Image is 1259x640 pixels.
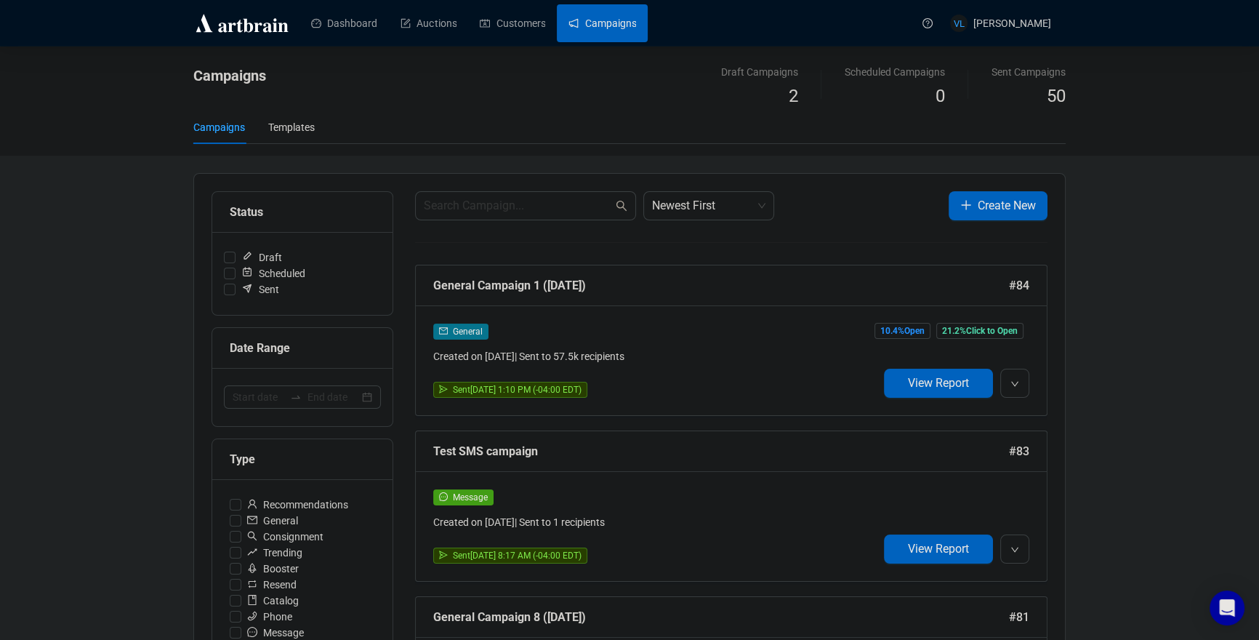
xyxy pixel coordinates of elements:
span: retweet [247,579,257,589]
span: Create New [978,196,1036,215]
span: mail [247,515,257,525]
span: search [616,200,627,212]
span: Message [453,492,488,503]
span: Resend [241,577,302,593]
div: General Campaign 8 ([DATE]) [433,608,1009,626]
span: 0 [936,86,945,106]
a: Auctions [401,4,456,42]
div: Type [230,450,375,468]
div: Templates [268,119,315,135]
span: [PERSON_NAME] [973,17,1051,29]
span: Booster [241,561,305,577]
div: Created on [DATE] | Sent to 57.5k recipients [433,348,878,364]
div: General Campaign 1 ([DATE]) [433,276,1009,295]
span: View Report [908,542,969,556]
a: Customers [480,4,545,42]
span: VL [953,15,965,31]
a: Test SMS campaign#83messageMessageCreated on [DATE]| Sent to 1 recipientssendSent[DATE] 8:17 AM (... [415,431,1047,582]
span: message [247,627,257,637]
span: question-circle [922,18,933,28]
div: Sent Campaigns [991,64,1066,80]
span: 2 [789,86,798,106]
span: rise [247,547,257,557]
span: Sent [DATE] 1:10 PM (-04:00 EDT) [453,385,582,395]
span: down [1010,380,1019,388]
span: Sent [DATE] 8:17 AM (-04:00 EDT) [453,551,582,561]
input: End date [307,389,359,405]
span: View Report [908,376,969,390]
span: message [439,492,448,501]
button: Create New [949,191,1047,220]
div: Status [230,203,375,221]
span: Draft [236,249,288,265]
span: Campaigns [193,67,266,84]
span: #83 [1009,442,1029,460]
span: phone [247,611,257,621]
span: Consignment [241,529,329,545]
span: Newest First [652,192,765,220]
div: Created on [DATE] | Sent to 1 recipients [433,514,878,530]
span: rocket [247,563,257,573]
span: Trending [241,545,308,561]
span: General [241,513,304,529]
span: search [247,531,257,541]
span: user [247,499,257,509]
span: to [290,391,302,403]
span: Phone [241,609,298,625]
span: Recommendations [241,497,354,513]
span: send [439,385,448,393]
div: Scheduled Campaigns [845,64,945,80]
div: Test SMS campaign [433,442,1009,460]
div: Open Intercom Messenger [1210,591,1244,625]
input: Start date [233,389,284,405]
span: book [247,595,257,605]
button: View Report [884,535,993,564]
a: Dashboard [311,4,377,42]
a: Campaigns [568,4,636,42]
span: Scheduled [236,265,311,281]
button: View Report [884,369,993,398]
input: Search Campaign... [424,197,613,215]
span: swap-right [290,391,302,403]
span: plus [960,199,972,211]
span: #81 [1009,608,1029,626]
span: send [439,551,448,559]
span: 10.4% Open [874,323,930,339]
div: Draft Campaigns [721,64,798,80]
span: down [1010,545,1019,554]
div: Campaigns [193,119,245,135]
span: Sent [236,281,285,297]
span: General [453,327,483,337]
div: Date Range [230,339,375,357]
img: logo [193,12,291,35]
span: mail [439,327,448,335]
span: 50 [1047,86,1066,106]
span: Catalog [241,593,305,609]
a: General Campaign 1 ([DATE])#84mailGeneralCreated on [DATE]| Sent to 57.5k recipientssendSent[DATE... [415,265,1047,416]
span: #84 [1009,276,1029,295]
span: 21.2% Click to Open [936,323,1023,339]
